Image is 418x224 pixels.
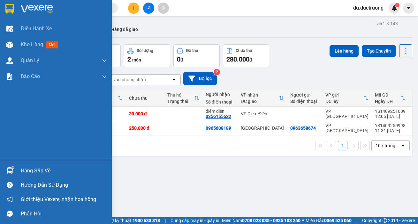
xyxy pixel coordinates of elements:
span: Kho hàng [21,41,43,47]
span: Giới thiệu Vexere, nhận hoa hồng [21,195,96,203]
div: 12:05 [DATE] [375,114,406,119]
svg: open [171,77,177,82]
span: message [7,211,13,217]
img: logo-vxr [5,4,14,14]
strong: 0708 023 035 - 0935 103 250 [242,218,300,223]
span: Miền Nam [222,217,300,224]
div: diêm điền [206,109,234,114]
div: YS1409250998 [375,123,406,128]
span: question-circle [7,182,13,188]
span: | [165,217,166,224]
div: VP [GEOGRAPHIC_DATA] [325,109,369,119]
div: YS1409251009 [375,109,406,114]
div: Ngày ĐH [375,99,400,104]
span: down [102,74,107,79]
button: caret-down [403,3,414,14]
img: warehouse-icon [6,57,13,64]
span: Hỗ trợ kỹ thuật: [101,217,160,224]
span: 280.000 [226,55,249,63]
span: plus [132,6,136,10]
div: VP Diêm Điền [241,111,284,116]
span: aim [161,6,165,10]
span: caret-down [406,5,412,11]
div: Chọn văn phòng nhận [102,76,146,83]
span: 1 [396,3,398,7]
div: Số lượng [137,48,153,53]
span: món [132,57,141,62]
img: solution-icon [6,73,13,80]
button: Số lượng2món [124,44,170,67]
span: Cung cấp máy in - giấy in: [171,217,220,224]
div: Chưa thu [129,96,161,101]
div: 30.000 đ [129,111,161,116]
div: ĐC giao [241,99,279,104]
strong: 1900 633 818 [133,218,160,223]
button: Bộ lọc [183,72,217,85]
div: Trạng thái [167,99,194,104]
span: Báo cáo [21,72,40,80]
div: ver 1.8.143 [376,20,398,27]
span: file-add [146,6,151,10]
span: ⚪️ [302,219,304,222]
span: Điều hành xe [21,25,52,33]
div: Đã thu [186,48,198,53]
th: Toggle SortBy [238,90,287,107]
img: warehouse-icon [6,25,13,32]
button: Đã thu0đ [173,44,220,67]
div: 250.000 đ [129,126,161,131]
button: file-add [143,3,154,14]
svg: open [400,143,406,148]
button: Lên hàng [330,45,359,57]
div: Hướng dẫn sử dụng [21,180,107,190]
button: plus [128,3,139,14]
span: Quản Lý [21,56,39,64]
div: VP gửi [325,92,363,98]
button: Hàng đã giao [106,22,143,37]
strong: 0369 525 060 [324,218,352,223]
span: Miền Bắc [306,217,352,224]
div: Chưa thu [236,48,252,53]
button: 1 [338,141,347,150]
th: Toggle SortBy [322,90,372,107]
img: icon-new-feature [391,5,397,11]
span: mới [46,41,58,48]
button: Tạo Chuyến [362,45,396,57]
div: 0356155622 [206,114,231,119]
sup: 1 [12,166,14,168]
span: down [102,58,107,63]
img: warehouse-icon [6,41,13,48]
sup: 1 [395,3,399,7]
span: đ [249,57,252,62]
div: ĐC lấy [325,99,363,104]
div: 11:31 [DATE] [375,128,406,133]
div: Mã GD [375,92,400,98]
div: VP [GEOGRAPHIC_DATA] [325,123,369,133]
div: Phản hồi [21,209,107,219]
span: copyright [383,218,387,223]
button: aim [158,3,169,14]
th: Toggle SortBy [164,90,202,107]
div: 0963658674 [290,126,316,131]
span: đ [180,57,183,62]
span: 2 [127,55,131,63]
span: 0 [177,55,180,63]
div: Thu hộ [167,92,194,98]
div: 10 / trang [376,142,395,149]
div: Số điện thoại [206,99,234,105]
div: Người gửi [290,92,319,98]
div: 0965608189 [206,126,231,131]
div: Số điện thoại [290,99,319,104]
div: VP nhận [241,92,279,98]
th: Toggle SortBy [372,90,409,107]
span: du.ductruong [348,4,389,12]
span: notification [7,196,13,202]
div: [GEOGRAPHIC_DATA] [241,126,284,131]
div: Hàng sắp về [21,166,107,176]
span: | [356,217,357,224]
img: warehouse-icon [6,167,13,174]
sup: 2 [214,69,220,75]
div: Người nhận [206,92,234,97]
button: Chưa thu280.000đ [223,44,269,67]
